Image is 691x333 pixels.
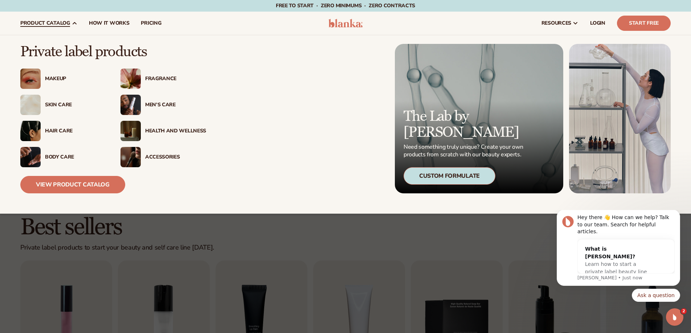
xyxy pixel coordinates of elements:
div: Skin Care [45,102,106,108]
div: What is [PERSON_NAME]? [39,35,107,50]
span: product catalog [20,20,70,26]
a: Pink blooming flower. Fragrance [120,69,206,89]
a: Female hair pulled back with clips. Hair Care [20,121,106,141]
img: Candles and incense on table. [120,121,141,141]
a: Male hand applying moisturizer. Body Care [20,147,106,167]
a: Female with glitter eye makeup. Makeup [20,69,106,89]
img: Male hand applying moisturizer. [20,147,41,167]
a: Cream moisturizer swatch. Skin Care [20,95,106,115]
div: What is [PERSON_NAME]?Learn how to start a private label beauty line with [PERSON_NAME] [32,29,114,79]
img: Female in lab with equipment. [569,44,671,193]
span: resources [541,20,571,26]
a: How It Works [83,12,135,35]
p: Message from Lee, sent Just now [32,65,129,71]
img: Female hair pulled back with clips. [20,121,41,141]
span: Free to start · ZERO minimums · ZERO contracts [276,2,415,9]
button: Quick reply: Ask a question [86,79,134,92]
div: Custom Formulate [404,167,495,185]
img: Cream moisturizer swatch. [20,95,41,115]
a: pricing [135,12,167,35]
div: Makeup [45,76,106,82]
img: Female with glitter eye makeup. [20,69,41,89]
p: Private label products [20,44,206,60]
span: How It Works [89,20,130,26]
a: resources [536,12,584,35]
div: Men’s Care [145,102,206,108]
a: LOGIN [584,12,611,35]
a: View Product Catalog [20,176,125,193]
a: Female with makeup brush. Accessories [120,147,206,167]
img: Pink blooming flower. [120,69,141,89]
iframe: Intercom notifications message [546,210,691,306]
a: Candles and incense on table. Health And Wellness [120,121,206,141]
img: logo [328,19,363,28]
div: Accessories [145,154,206,160]
div: Hair Care [45,128,106,134]
div: Fragrance [145,76,206,82]
div: Body Care [45,154,106,160]
a: Microscopic product formula. The Lab by [PERSON_NAME] Need something truly unique? Create your ow... [395,44,563,193]
a: Start Free [617,16,671,31]
img: Profile image for Lee [16,6,28,17]
div: Quick reply options [11,79,134,92]
span: Learn how to start a private label beauty line with [PERSON_NAME] [39,51,101,72]
div: Message content [32,4,129,63]
span: 2 [681,308,687,314]
img: Female with makeup brush. [120,147,141,167]
span: LOGIN [590,20,605,26]
p: The Lab by [PERSON_NAME] [404,108,526,140]
div: Health And Wellness [145,128,206,134]
span: pricing [141,20,161,26]
a: Male holding moisturizer bottle. Men’s Care [120,95,206,115]
iframe: Intercom live chat [666,308,683,326]
p: Need something truly unique? Create your own products from scratch with our beauty experts. [404,143,526,159]
div: Hey there 👋 How can we help? Talk to our team. Search for helpful articles. [32,4,129,25]
img: Male holding moisturizer bottle. [120,95,141,115]
a: product catalog [15,12,83,35]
